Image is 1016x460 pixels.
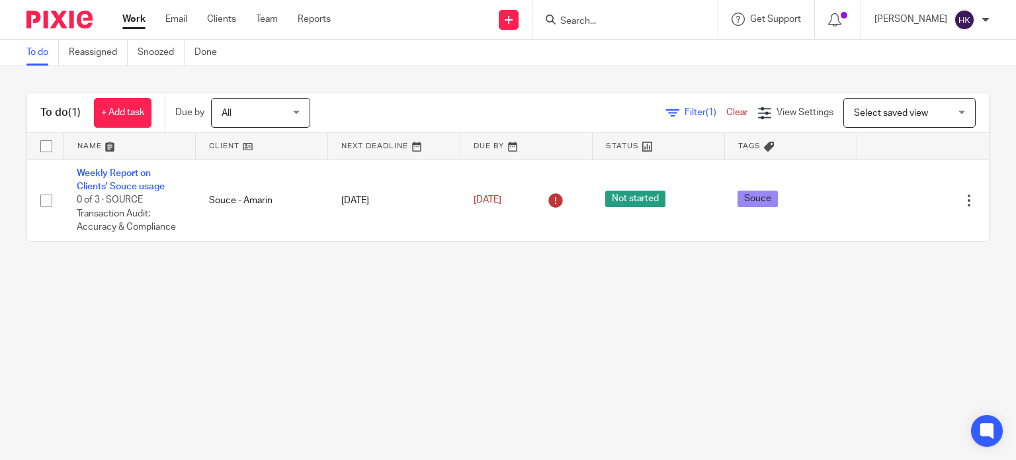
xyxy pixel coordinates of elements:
span: View Settings [777,108,833,117]
span: 0 of 3 · SOURCE Transaction Audit: Accuracy & Compliance [77,195,176,232]
a: Snoozed [138,40,185,66]
span: Not started [605,191,665,207]
a: Clear [726,108,748,117]
span: Tags [738,142,761,150]
td: Souce - Amarin [196,160,328,241]
span: (1) [706,108,716,117]
span: (1) [68,107,81,118]
a: Team [256,13,278,26]
a: Reports [298,13,331,26]
span: Souce [738,191,778,207]
h1: To do [40,106,81,120]
img: svg%3E [954,9,975,30]
span: Get Support [750,15,801,24]
a: Done [194,40,227,66]
span: Select saved view [854,109,928,118]
p: Due by [175,106,204,119]
a: Reassigned [69,40,128,66]
span: [DATE] [474,195,501,205]
a: + Add task [94,98,151,128]
img: Pixie [26,11,93,28]
td: [DATE] [328,160,460,241]
a: Clients [207,13,236,26]
a: Work [122,13,146,26]
a: To do [26,40,59,66]
span: Filter [685,108,726,117]
a: Weekly Report on Clients' Souce usage [77,169,165,191]
span: All [222,109,232,118]
input: Search [559,16,678,28]
a: Email [165,13,187,26]
p: [PERSON_NAME] [874,13,947,26]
